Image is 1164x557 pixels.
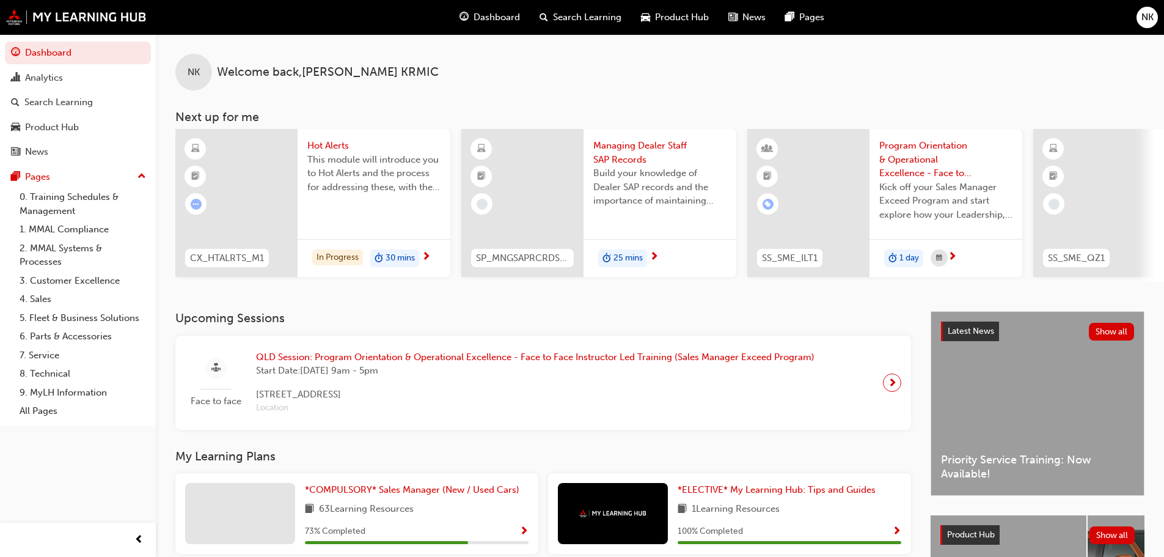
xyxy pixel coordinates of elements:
[931,311,1144,496] a: Latest NewsShow allPriority Service Training: Now Available!
[422,252,431,263] span: next-icon
[1049,141,1058,157] span: learningResourceType_ELEARNING-icon
[5,166,151,188] button: Pages
[579,509,646,517] img: mmal
[785,10,794,25] span: pages-icon
[742,10,766,24] span: News
[15,402,151,421] a: All Pages
[256,364,814,378] span: Start Date: [DATE] 9am - 5pm
[540,10,548,25] span: search-icon
[947,529,995,540] span: Product Hub
[530,5,631,30] a: search-iconSearch Learning
[175,129,450,277] a: CX_HTALRTS_M1Hot AlertsThis module will introduce you to Hot Alerts and the process for addressin...
[940,525,1135,545] a: Product HubShow all
[191,199,202,210] span: learningRecordVerb_ATTEMPT-icon
[15,383,151,402] a: 9. MyLH Information
[936,251,942,266] span: calendar-icon
[799,10,824,24] span: Pages
[519,526,529,537] span: Show Progress
[593,139,727,166] span: Managing Dealer Staff SAP Records
[941,453,1134,481] span: Priority Service Training: Now Available!
[175,449,911,463] h3: My Learning Plans
[25,120,79,135] div: Product Hub
[156,110,1164,124] h3: Next up for me
[476,251,569,265] span: SP_MNGSAPRCRDS_M1
[5,141,151,163] a: News
[678,484,876,495] span: *ELECTIVE* My Learning Hub: Tips and Guides
[728,10,738,25] span: news-icon
[307,139,441,153] span: Hot Alerts
[474,10,520,24] span: Dashboard
[185,394,246,408] span: Face to face
[15,239,151,271] a: 2. MMAL Systems & Processes
[11,172,20,183] span: pages-icon
[1048,251,1105,265] span: SS_SME_QZ1
[888,374,897,391] span: next-icon
[678,483,880,497] a: *ELECTIVE* My Learning Hub: Tips and Guides
[375,251,383,267] span: duration-icon
[879,139,1012,180] span: Program Orientation & Operational Excellence - Face to Face Instructor Led Training (Sales Manage...
[1141,10,1154,24] span: NK
[692,502,780,517] span: 1 Learning Resources
[188,65,200,79] span: NK
[888,251,897,267] span: duration-icon
[477,199,488,210] span: learningRecordVerb_NONE-icon
[11,147,20,158] span: news-icon
[191,141,200,157] span: learningResourceType_ELEARNING-icon
[191,169,200,185] span: booktick-icon
[892,526,901,537] span: Show Progress
[948,252,957,263] span: next-icon
[386,251,415,265] span: 30 mins
[11,122,20,133] span: car-icon
[25,170,50,184] div: Pages
[24,95,93,109] div: Search Learning
[190,251,264,265] span: CX_HTALRTS_M1
[256,350,814,364] span: QLD Session: Program Orientation & Operational Excellence - Face to Face Instructor Led Training ...
[319,502,414,517] span: 63 Learning Resources
[6,9,147,25] a: mmal
[15,220,151,239] a: 1. MMAL Compliance
[1049,199,1060,210] span: learningRecordVerb_NONE-icon
[185,345,901,420] a: Face to faceQLD Session: Program Orientation & Operational Excellence - Face to Face Instructor L...
[553,10,621,24] span: Search Learning
[602,251,611,267] span: duration-icon
[11,97,20,108] span: search-icon
[775,5,834,30] a: pages-iconPages
[678,502,687,517] span: book-icon
[631,5,719,30] a: car-iconProduct Hub
[312,249,363,266] div: In Progress
[15,364,151,383] a: 8. Technical
[15,271,151,290] a: 3. Customer Excellence
[25,145,48,159] div: News
[305,484,519,495] span: *COMPULSORY* Sales Manager (New / Used Cars)
[11,73,20,84] span: chart-icon
[762,251,818,265] span: SS_SME_ILT1
[305,483,524,497] a: *COMPULSORY* Sales Manager (New / Used Cars)
[1137,7,1158,28] button: NK
[307,153,441,194] span: This module will introduce you to Hot Alerts and the process for addressing these, with the aim o...
[15,309,151,328] a: 5. Fleet & Business Solutions
[948,326,994,336] span: Latest News
[461,129,736,277] a: SP_MNGSAPRCRDS_M1Managing Dealer Staff SAP RecordsBuild your knowledge of Dealer SAP records and ...
[211,361,221,376] span: sessionType_FACE_TO_FACE-icon
[450,5,530,30] a: guage-iconDashboard
[763,169,772,185] span: booktick-icon
[5,91,151,114] a: Search Learning
[650,252,659,263] span: next-icon
[941,322,1134,341] a: Latest NewsShow all
[613,251,643,265] span: 25 mins
[5,42,151,64] a: Dashboard
[641,10,650,25] span: car-icon
[655,10,709,24] span: Product Hub
[1089,323,1135,341] button: Show all
[256,388,814,402] span: [STREET_ADDRESS]
[5,116,151,139] a: Product Hub
[879,180,1012,222] span: Kick off your Sales Manager Exceed Program and start explore how your Leadership, Sales Operation...
[305,525,365,539] span: 73 % Completed
[11,48,20,59] span: guage-icon
[459,10,469,25] span: guage-icon
[477,169,486,185] span: booktick-icon
[719,5,775,30] a: news-iconNews
[137,169,146,185] span: up-icon
[15,290,151,309] a: 4. Sales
